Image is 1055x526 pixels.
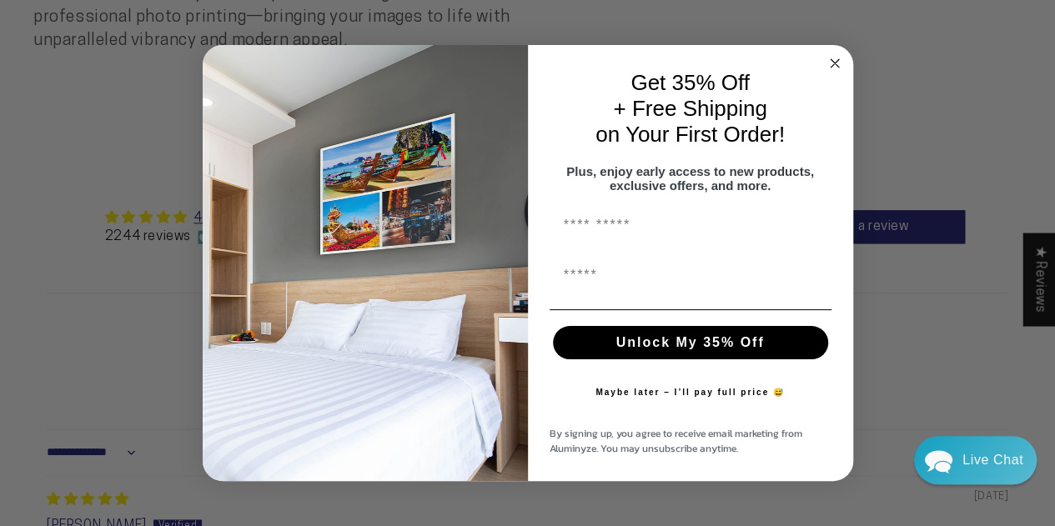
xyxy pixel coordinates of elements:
[595,122,785,147] span: on Your First Order!
[550,426,802,456] span: By signing up, you agree to receive email marketing from Aluminyze. You may unsubscribe anytime.
[914,436,1037,484] div: Chat widget toggle
[566,164,814,193] span: Plus, enjoy early access to new products, exclusive offers, and more.
[203,45,528,482] img: 728e4f65-7e6c-44e2-b7d1-0292a396982f.jpeg
[825,53,845,73] button: Close dialog
[587,376,793,409] button: Maybe later – I’ll pay full price 😅
[630,70,750,95] span: Get 35% Off
[613,96,766,121] span: + Free Shipping
[962,436,1023,484] div: Contact Us Directly
[550,309,831,310] img: underline
[553,326,828,359] button: Unlock My 35% Off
